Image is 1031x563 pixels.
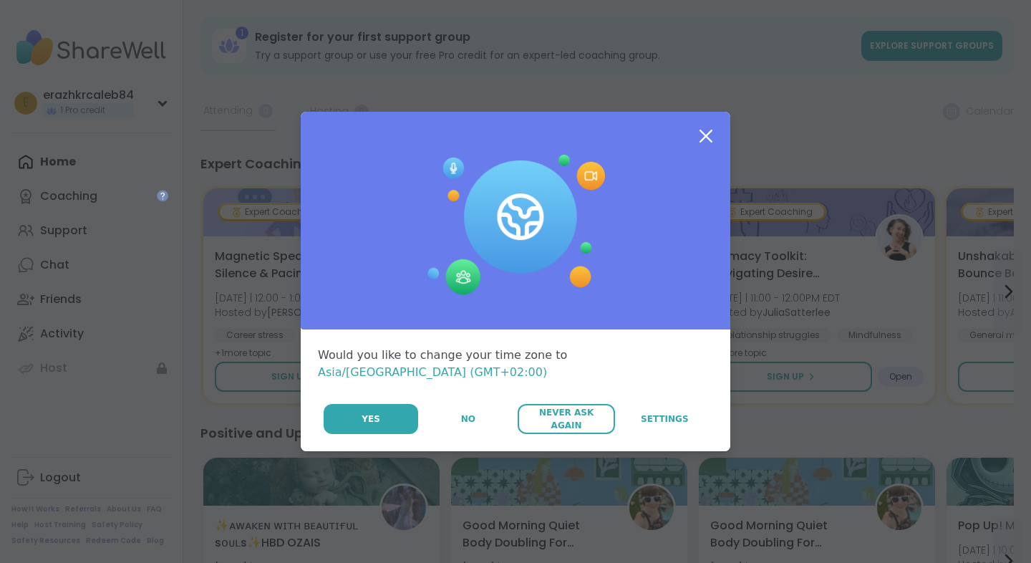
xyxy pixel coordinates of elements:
button: Never Ask Again [518,404,614,434]
span: Yes [362,413,380,425]
span: Settings [641,413,689,425]
button: Yes [324,404,418,434]
span: No [461,413,475,425]
div: Would you like to change your time zone to [318,347,713,381]
button: No [420,404,516,434]
img: Session Experience [426,155,605,295]
a: Settings [616,404,713,434]
span: Asia/[GEOGRAPHIC_DATA] (GMT+02:00) [318,365,547,379]
span: Never Ask Again [525,406,607,432]
iframe: Spotlight [157,190,168,201]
